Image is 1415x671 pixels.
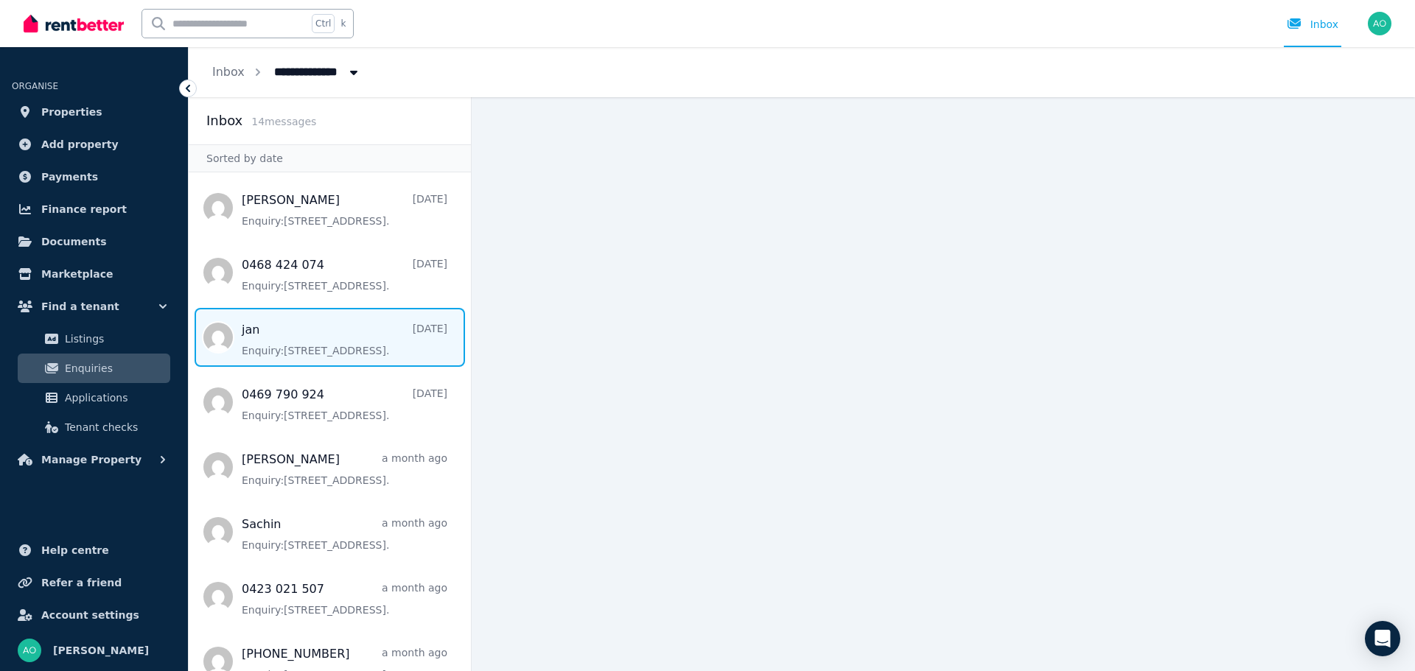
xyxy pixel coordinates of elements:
span: Find a tenant [41,298,119,315]
a: Tenant checks [18,412,170,442]
a: Enquiries [18,354,170,383]
span: Add property [41,136,119,153]
button: Find a tenant [12,292,176,321]
span: [PERSON_NAME] [53,642,149,659]
span: Manage Property [41,451,141,468]
a: Properties [12,97,176,127]
a: Add property [12,130,176,159]
a: Payments [12,162,176,192]
img: andy osinski [18,639,41,662]
div: Open Intercom Messenger [1365,621,1400,656]
span: Finance report [41,200,127,218]
span: Payments [41,168,98,186]
span: Account settings [41,606,139,624]
a: Sachina month agoEnquiry:[STREET_ADDRESS]. [242,516,447,552]
span: 14 message s [251,116,316,127]
a: 0423 021 507a month agoEnquiry:[STREET_ADDRESS]. [242,580,447,617]
span: Ctrl [312,14,335,33]
a: Refer a friend [12,568,176,597]
span: Help centre [41,541,109,559]
div: Sorted by date [189,144,471,172]
a: [PERSON_NAME][DATE]Enquiry:[STREET_ADDRESS]. [242,192,447,228]
a: Help centre [12,535,176,565]
a: Inbox [212,65,245,79]
a: [PERSON_NAME]a month agoEnquiry:[STREET_ADDRESS]. [242,451,447,488]
span: Properties [41,103,102,121]
a: jan[DATE]Enquiry:[STREET_ADDRESS]. [242,321,447,358]
span: Documents [41,233,107,250]
a: Documents [12,227,176,256]
a: Listings [18,324,170,354]
h2: Inbox [206,110,242,131]
span: Listings [65,330,164,348]
a: Applications [18,383,170,412]
a: 0469 790 924[DATE]Enquiry:[STREET_ADDRESS]. [242,386,447,423]
nav: Breadcrumb [189,47,385,97]
img: andy osinski [1368,12,1391,35]
a: Finance report [12,194,176,224]
span: Tenant checks [65,418,164,436]
a: Marketplace [12,259,176,289]
nav: Message list [189,172,471,671]
span: k [340,18,346,29]
span: Refer a friend [41,574,122,591]
span: Enquiries [65,359,164,377]
button: Manage Property [12,445,176,474]
span: ORGANISE [12,81,58,91]
span: Marketplace [41,265,113,283]
span: Applications [65,389,164,407]
a: Account settings [12,600,176,630]
a: 0468 424 074[DATE]Enquiry:[STREET_ADDRESS]. [242,256,447,293]
img: RentBetter [24,13,124,35]
div: Inbox [1287,17,1338,32]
